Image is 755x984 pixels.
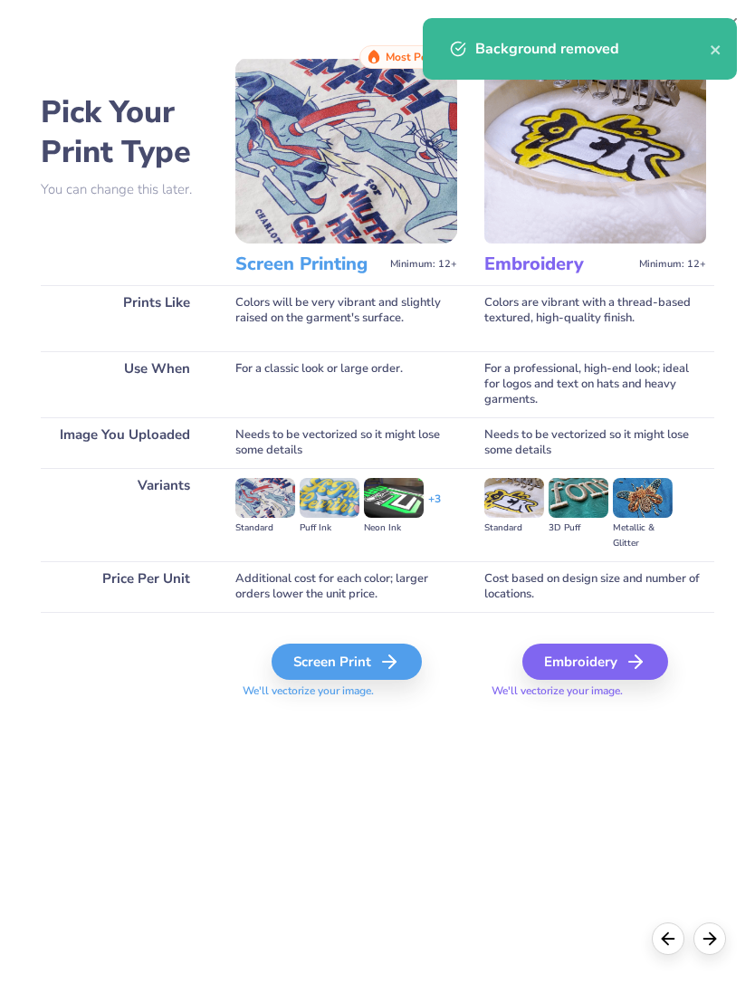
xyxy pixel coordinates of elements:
[386,51,454,63] span: Most Popular
[41,285,208,351] div: Prints Like
[41,182,208,197] p: You can change this later.
[549,521,608,536] div: 3D Puff
[484,57,706,244] img: Embroidery
[484,478,544,518] img: Standard
[710,38,722,60] button: close
[713,8,748,43] button: Close
[428,492,441,522] div: + 3
[484,253,632,276] h3: Embroidery
[235,351,457,417] div: For a classic look or large order.
[475,38,710,60] div: Background removed
[300,478,359,518] img: Puff Ink
[41,468,208,561] div: Variants
[235,561,457,612] div: Additional cost for each color; larger orders lower the unit price.
[364,478,424,518] img: Neon Ink
[484,521,544,536] div: Standard
[41,351,208,417] div: Use When
[390,258,457,271] span: Minimum: 12+
[300,521,359,536] div: Puff Ink
[235,285,457,351] div: Colors will be very vibrant and slightly raised on the garment's surface.
[364,521,424,536] div: Neon Ink
[235,521,295,536] div: Standard
[484,561,706,612] div: Cost based on design size and number of locations.
[41,417,208,468] div: Image You Uploaded
[484,285,706,351] div: Colors are vibrant with a thread-based textured, high-quality finish.
[639,258,706,271] span: Minimum: 12+
[41,92,208,172] h2: Pick Your Print Type
[613,521,673,551] div: Metallic & Glitter
[613,478,673,518] img: Metallic & Glitter
[484,417,706,468] div: Needs to be vectorized so it might lose some details
[484,683,706,699] span: We'll vectorize your image.
[235,417,457,468] div: Needs to be vectorized so it might lose some details
[235,683,457,699] span: We'll vectorize your image.
[235,478,295,518] img: Standard
[272,644,422,680] div: Screen Print
[549,478,608,518] img: 3D Puff
[235,253,383,276] h3: Screen Printing
[235,57,457,244] img: Screen Printing
[484,351,706,417] div: For a professional, high-end look; ideal for logos and text on hats and heavy garments.
[41,561,208,612] div: Price Per Unit
[522,644,668,680] div: Embroidery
